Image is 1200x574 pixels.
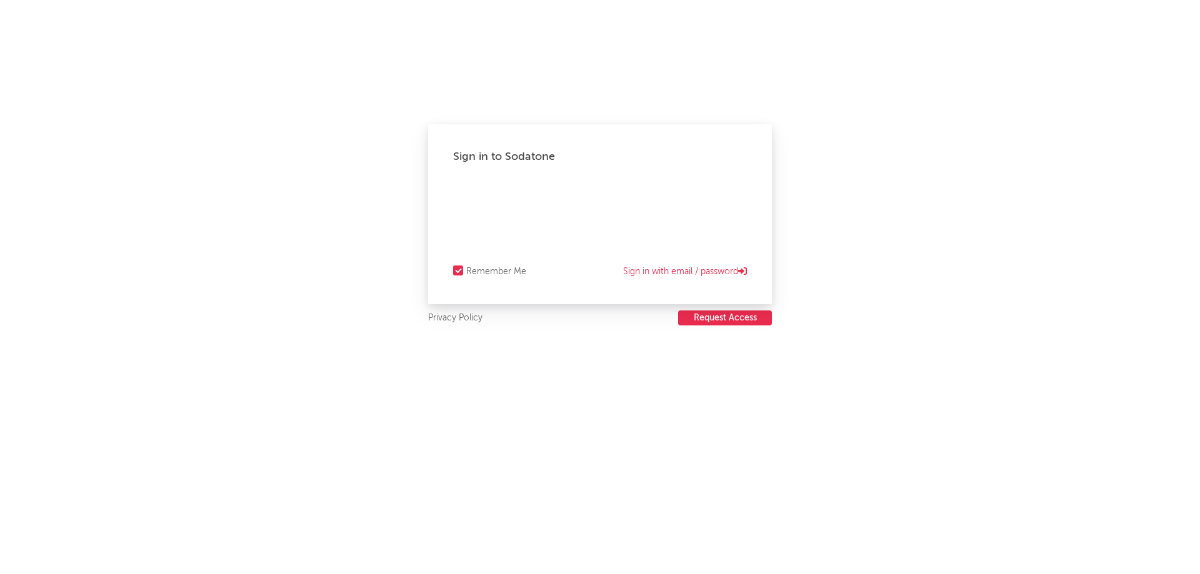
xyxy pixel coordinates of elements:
[453,149,747,164] div: Sign in to Sodatone
[428,310,482,326] a: Privacy Policy
[623,264,747,279] a: Sign in with email / password
[466,264,526,279] div: Remember Me
[678,310,772,325] button: Request Access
